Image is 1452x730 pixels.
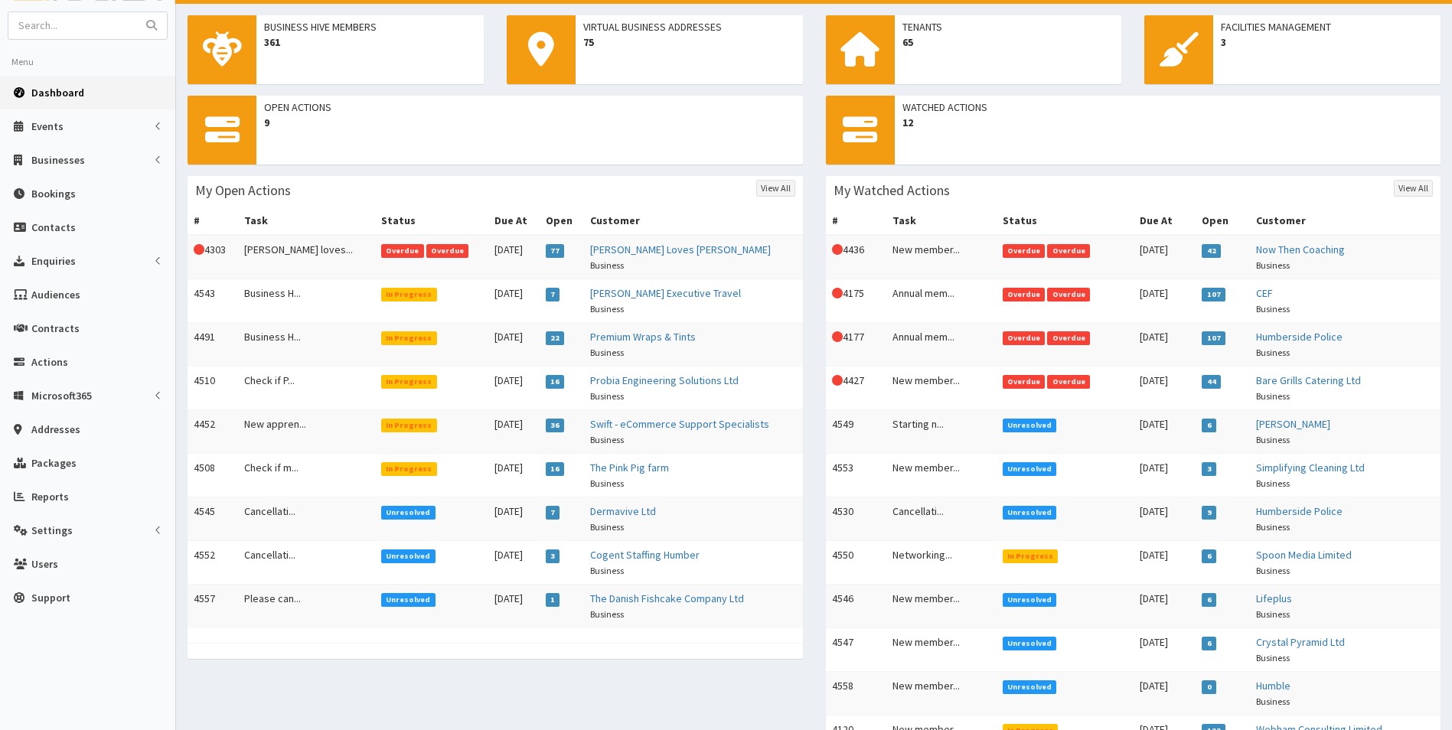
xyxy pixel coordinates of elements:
[826,671,887,715] td: 4558
[1202,331,1225,345] span: 107
[1134,409,1196,453] td: [DATE]
[238,497,375,540] td: Cancellati...
[188,207,238,235] th: #
[31,422,80,436] span: Addresses
[1256,521,1290,533] small: Business
[188,366,238,409] td: 4510
[188,235,238,279] td: 4303
[381,593,436,607] span: Unresolved
[590,330,696,344] a: Premium Wraps & Tints
[31,153,85,167] span: Businesses
[886,671,996,715] td: New member...
[590,591,744,605] a: The Danish Fishcake Company Ltd
[1202,462,1216,476] span: 3
[1196,207,1249,235] th: Open
[264,19,476,34] span: Business Hive Members
[1003,419,1057,432] span: Unresolved
[1202,244,1221,258] span: 42
[1134,279,1196,322] td: [DATE]
[1256,303,1290,314] small: Business
[1047,331,1090,345] span: Overdue
[1256,591,1292,605] a: Lifeplus
[1134,497,1196,540] td: [DATE]
[590,521,624,533] small: Business
[1256,608,1290,620] small: Business
[1256,696,1290,707] small: Business
[590,417,769,431] a: Swift - eCommerce Support Specialists
[1047,288,1090,301] span: Overdue
[590,434,624,445] small: Business
[1047,375,1090,389] span: Overdue
[590,504,656,518] a: Dermavive Ltd
[188,279,238,322] td: 4543
[1202,680,1216,694] span: 0
[832,288,843,298] i: This Action is overdue!
[1394,180,1433,197] a: View All
[546,506,560,520] span: 7
[826,627,887,671] td: 4547
[238,453,375,497] td: Check if m...
[264,115,795,130] span: 9
[1134,584,1196,627] td: [DATE]
[381,244,424,258] span: Overdue
[546,375,565,389] span: 16
[832,331,843,342] i: This Action is overdue!
[488,322,540,366] td: [DATE]
[826,497,887,540] td: 4530
[826,453,887,497] td: 4553
[381,331,437,345] span: In Progress
[194,244,204,255] i: This Action is overdue!
[886,207,996,235] th: Task
[188,409,238,453] td: 4452
[1202,637,1216,650] span: 6
[1221,34,1433,50] span: 3
[886,627,996,671] td: New member...
[1134,366,1196,409] td: [DATE]
[1134,453,1196,497] td: [DATE]
[1256,259,1290,271] small: Business
[375,207,488,235] th: Status
[826,366,887,409] td: 4427
[8,12,137,39] input: Search...
[381,462,437,476] span: In Progress
[886,497,996,540] td: Cancellati...
[1256,330,1343,344] a: Humberside Police
[31,523,73,537] span: Settings
[886,584,996,627] td: New member...
[826,409,887,453] td: 4549
[381,288,437,301] span: In Progress
[546,244,565,258] span: 77
[886,453,996,497] td: New member...
[886,366,996,409] td: New member...
[238,540,375,584] td: Cancellati...
[826,207,887,235] th: #
[834,184,950,197] h3: My Watched Actions
[1134,540,1196,584] td: [DATE]
[188,322,238,366] td: 4491
[832,244,843,255] i: This Action is overdue!
[886,322,996,366] td: Annual mem...
[826,584,887,627] td: 4546
[238,279,375,322] td: Business H...
[886,235,996,279] td: New member...
[590,565,624,576] small: Business
[1003,549,1059,563] span: In Progress
[381,506,436,520] span: Unresolved
[426,244,469,258] span: Overdue
[1256,548,1352,562] a: Spoon Media Limited
[31,389,92,402] span: Microsoft365
[1202,419,1216,432] span: 6
[31,86,84,99] span: Dashboard
[886,409,996,453] td: Starting n...
[1134,235,1196,279] td: [DATE]
[1250,207,1441,235] th: Customer
[188,453,238,497] td: 4508
[1134,671,1196,715] td: [DATE]
[188,497,238,540] td: 4545
[238,207,375,235] th: Task
[31,456,77,470] span: Packages
[590,390,624,402] small: Business
[195,184,291,197] h3: My Open Actions
[1256,390,1290,402] small: Business
[590,303,624,314] small: Business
